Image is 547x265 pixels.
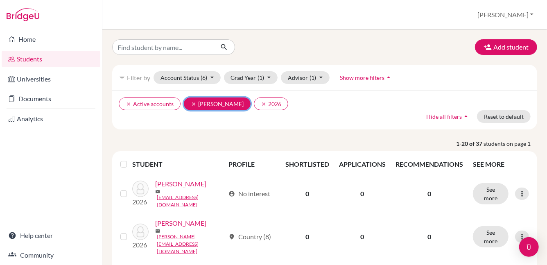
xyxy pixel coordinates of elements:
[154,71,221,84] button: Account Status(6)
[224,71,278,84] button: Grad Year(1)
[474,7,537,23] button: [PERSON_NAME]
[475,39,537,55] button: Add student
[132,154,224,174] th: STUDENT
[280,174,334,213] td: 0
[477,110,531,123] button: Reset to default
[473,226,509,247] button: See more
[112,39,214,55] input: Find student by name...
[155,229,160,233] span: mail
[473,183,509,204] button: See more
[155,189,160,194] span: mail
[7,8,39,21] img: Bridge-U
[396,189,463,199] p: 0
[456,139,484,148] strong: 1-20 of 37
[484,139,537,148] span: students on page 1
[2,71,100,87] a: Universities
[157,194,225,208] a: [EMAIL_ADDRESS][DOMAIN_NAME]
[132,240,149,250] p: 2026
[224,154,280,174] th: PROFILE
[155,218,206,228] a: [PERSON_NAME]
[384,73,393,82] i: arrow_drop_up
[155,179,206,189] a: [PERSON_NAME]
[132,197,149,207] p: 2026
[462,112,470,120] i: arrow_drop_up
[333,71,400,84] button: Show more filtersarrow_drop_up
[184,97,251,110] button: clear[PERSON_NAME]
[201,74,207,81] span: (6)
[2,247,100,263] a: Community
[132,224,149,240] img: Abdelmoneim, Ahmed
[228,190,235,197] span: account_circle
[258,74,264,81] span: (1)
[426,113,462,120] span: Hide all filters
[157,233,225,255] a: [PERSON_NAME][EMAIL_ADDRESS][DOMAIN_NAME]
[191,101,197,107] i: clear
[519,237,539,257] div: Open Intercom Messenger
[119,74,125,81] i: filter_list
[127,74,150,82] span: Filter by
[2,91,100,107] a: Documents
[254,97,288,110] button: clear2026
[310,74,316,81] span: (1)
[468,154,534,174] th: SEE MORE
[391,154,468,174] th: RECOMMENDATIONS
[2,227,100,244] a: Help center
[340,74,384,81] span: Show more filters
[334,213,391,260] td: 0
[280,154,334,174] th: SHORTLISTED
[2,31,100,48] a: Home
[396,232,463,242] p: 0
[132,181,149,197] img: Abdelgawad, Nour
[334,174,391,213] td: 0
[2,111,100,127] a: Analytics
[419,110,477,123] button: Hide all filtersarrow_drop_up
[280,213,334,260] td: 0
[126,101,131,107] i: clear
[261,101,267,107] i: clear
[2,51,100,67] a: Students
[228,233,235,240] span: location_on
[228,232,271,242] div: Country (8)
[228,189,270,199] div: No interest
[281,71,330,84] button: Advisor(1)
[334,154,391,174] th: APPLICATIONS
[119,97,181,110] button: clearActive accounts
